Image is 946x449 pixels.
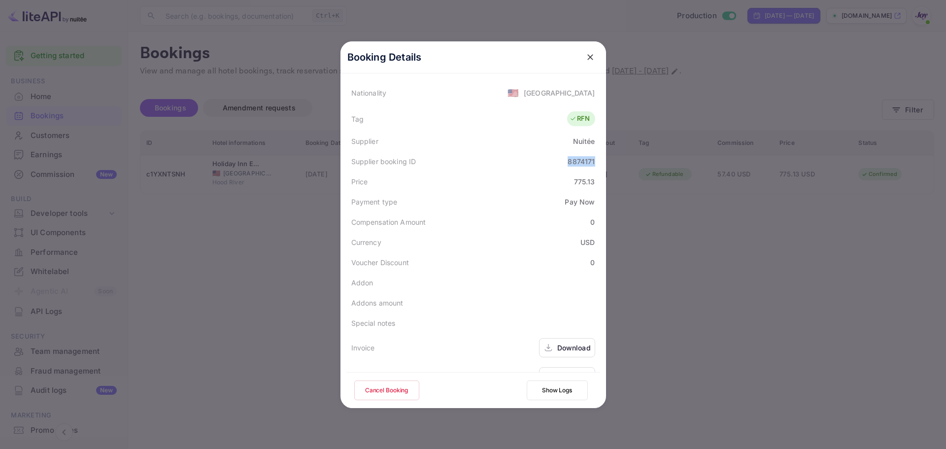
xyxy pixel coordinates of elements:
[351,114,364,124] div: Tag
[351,88,387,98] div: Nationality
[351,217,426,227] div: Compensation Amount
[557,343,591,353] div: Download
[581,48,599,66] button: close
[351,343,375,353] div: Invoice
[527,380,588,400] button: Show Logs
[570,114,590,124] div: RFN
[573,136,595,146] div: Nuitée
[590,217,595,227] div: 0
[351,136,378,146] div: Supplier
[574,176,595,187] div: 775.13
[524,88,595,98] div: [GEOGRAPHIC_DATA]
[354,380,419,400] button: Cancel Booking
[351,318,396,328] div: Special notes
[351,176,368,187] div: Price
[507,84,519,102] span: United States
[351,156,416,167] div: Supplier booking ID
[351,237,381,247] div: Currency
[580,237,595,247] div: USD
[590,257,595,268] div: 0
[351,197,398,207] div: Payment type
[351,277,373,288] div: Addon
[565,197,595,207] div: Pay Now
[351,298,404,308] div: Addons amount
[347,50,422,65] p: Booking Details
[351,257,409,268] div: Voucher Discount
[568,156,595,167] div: 8874171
